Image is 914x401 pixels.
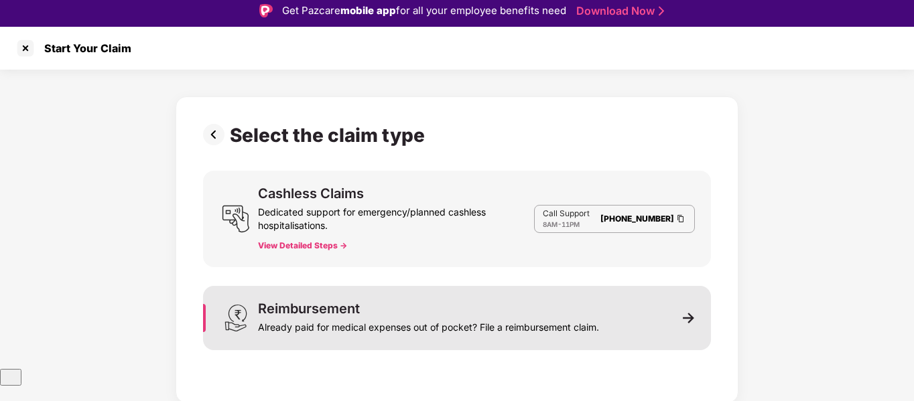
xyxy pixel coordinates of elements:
[259,4,273,17] img: Logo
[340,4,396,17] strong: mobile app
[36,42,131,55] div: Start Your Claim
[576,4,660,18] a: Download Now
[659,4,664,18] img: Stroke
[282,3,566,19] div: Get Pazcare for all your employee benefits need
